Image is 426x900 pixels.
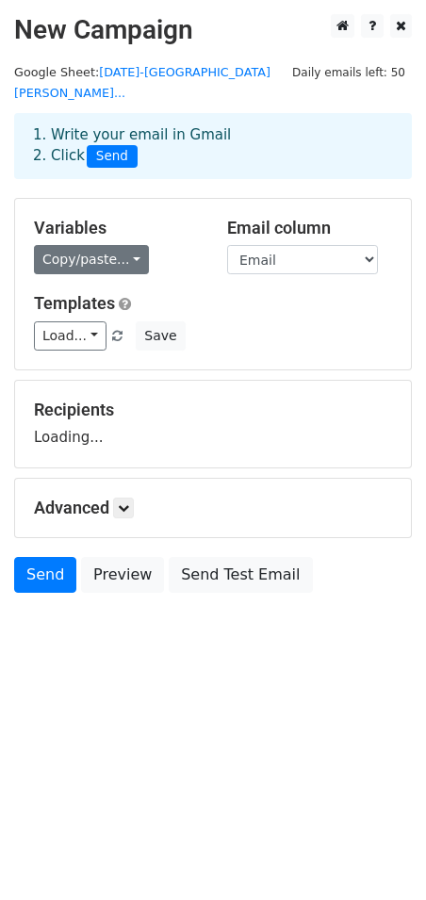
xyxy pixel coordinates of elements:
a: Templates [34,293,115,313]
h5: Email column [227,218,392,238]
button: Save [136,321,185,351]
a: Load... [34,321,106,351]
span: Daily emails left: 50 [286,62,412,83]
a: [DATE]-[GEOGRAPHIC_DATA][PERSON_NAME]... [14,65,270,101]
a: Copy/paste... [34,245,149,274]
h5: Variables [34,218,199,238]
h5: Advanced [34,498,392,518]
a: Daily emails left: 50 [286,65,412,79]
small: Google Sheet: [14,65,270,101]
h2: New Campaign [14,14,412,46]
a: Send [14,557,76,593]
div: 1. Write your email in Gmail 2. Click [19,124,407,168]
div: Loading... [34,400,392,449]
a: Preview [81,557,164,593]
span: Send [87,145,138,168]
a: Send Test Email [169,557,312,593]
h5: Recipients [34,400,392,420]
